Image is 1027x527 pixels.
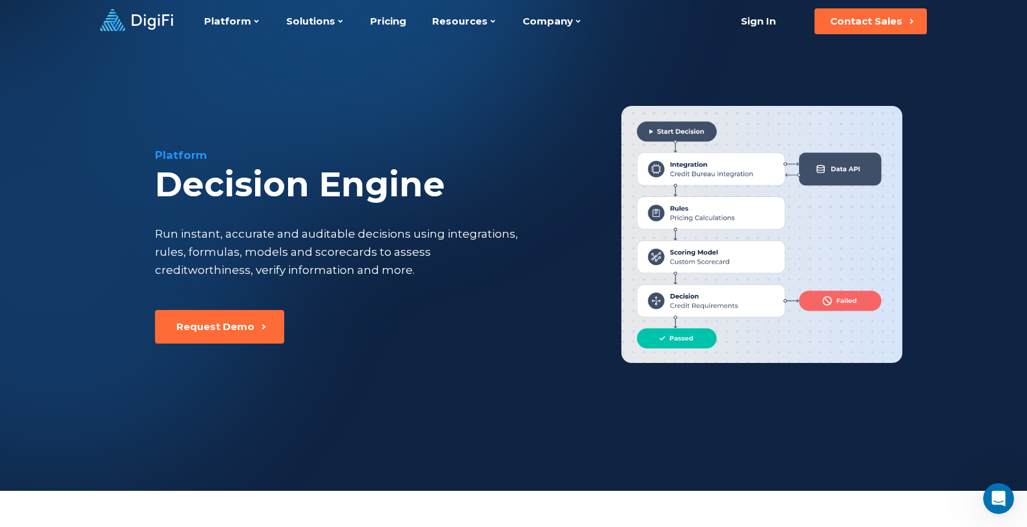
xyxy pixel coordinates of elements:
button: Request Demo [155,310,284,344]
iframe: Intercom live chat [983,483,1014,514]
button: Contact Sales [814,8,927,34]
div: Request Demo [176,320,254,333]
a: Sign In [725,8,791,34]
div: Contact Sales [830,15,902,28]
div: Run instant, accurate and auditable decisions using integrations, rules, formulas, models and sco... [155,225,522,279]
div: Platform [155,147,581,163]
div: Decision Engine [155,165,581,204]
